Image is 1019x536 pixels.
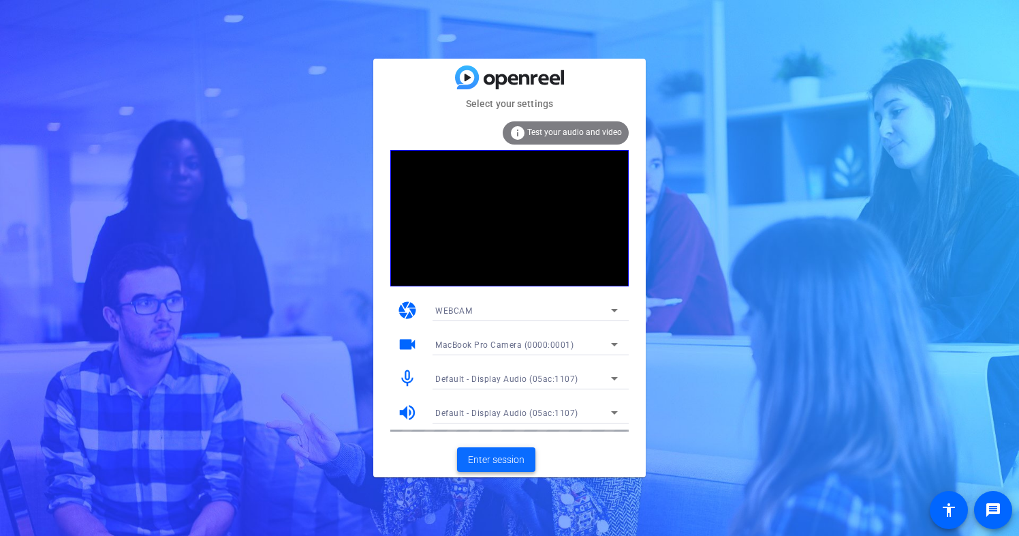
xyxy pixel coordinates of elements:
[509,125,526,141] mat-icon: info
[457,447,535,472] button: Enter session
[397,368,418,389] mat-icon: mic_none
[527,128,622,137] span: Test your audio and video
[435,306,472,316] span: WEBCAM
[455,65,564,89] img: blue-gradient.svg
[397,402,418,423] mat-icon: volume_up
[941,502,957,518] mat-icon: accessibility
[397,300,418,321] mat-icon: camera
[435,374,578,384] span: Default - Display Audio (05ac:1107)
[435,340,574,350] span: MacBook Pro Camera (0000:0001)
[435,408,578,418] span: Default - Display Audio (05ac:1107)
[985,502,1001,518] mat-icon: message
[397,334,418,355] mat-icon: videocam
[373,96,646,111] mat-card-subtitle: Select your settings
[468,453,524,467] span: Enter session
